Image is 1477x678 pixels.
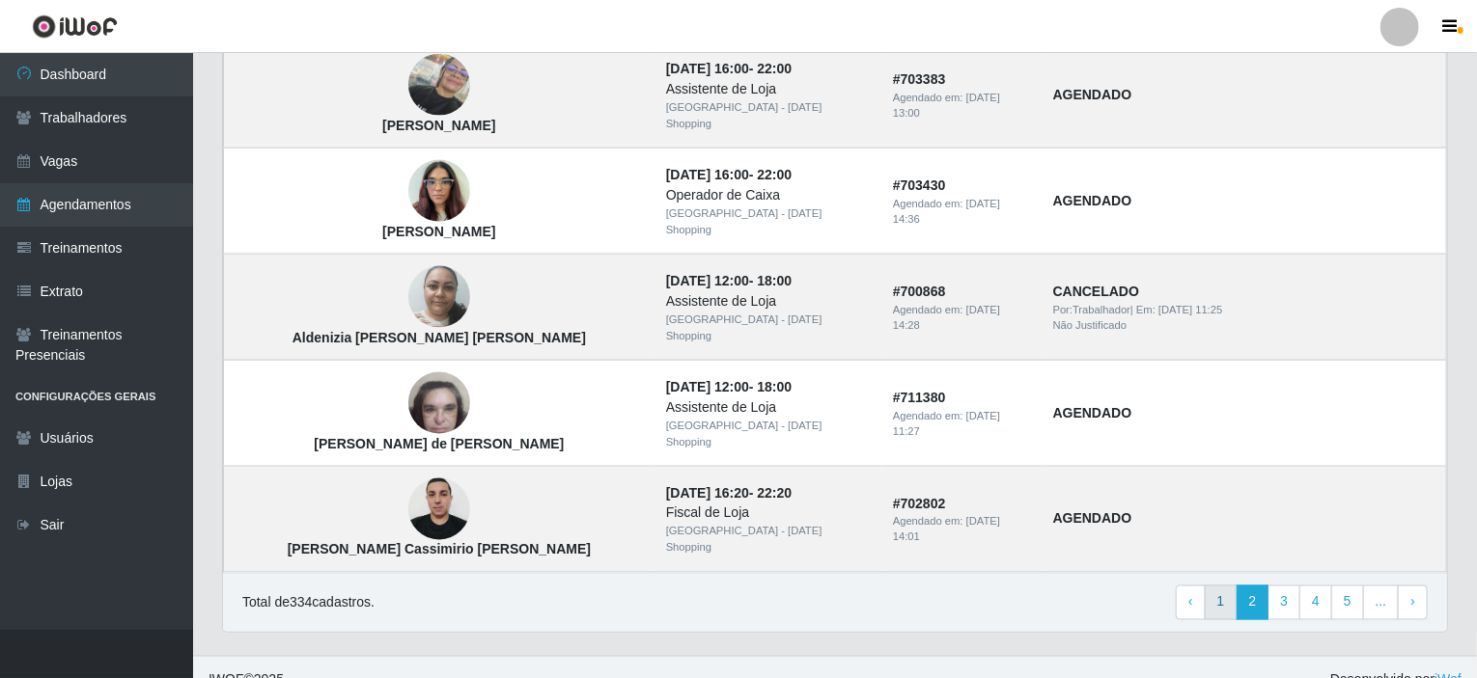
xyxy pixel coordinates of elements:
[666,397,870,418] div: Assistente de Loja
[1299,585,1332,620] a: 4
[408,363,470,445] img: elayne Cristina Ferreira de oliveira santos
[408,469,470,551] img: Gustavo Cassimirio da Silva
[666,205,870,238] div: [GEOGRAPHIC_DATA] - [DATE] Shopping
[408,150,470,232] img: Aline Barbosa de Sena
[1363,585,1400,620] a: ...
[758,379,793,394] time: 18:00
[666,79,870,99] div: Assistente de Loja
[1176,585,1206,620] a: Previous
[1331,585,1364,620] a: 5
[1268,585,1300,620] a: 3
[242,593,375,613] p: Total de 334 cadastros.
[893,496,946,511] strong: # 702802
[893,196,1030,229] div: Agendado em:
[1398,585,1428,620] a: Next
[893,514,1030,547] div: Agendado em:
[1053,284,1139,299] strong: CANCELADO
[666,379,749,394] time: [DATE] 12:00
[758,167,793,182] time: 22:00
[758,61,793,76] time: 22:00
[408,54,470,116] img: Maria Cristina Vicente Francisco
[293,330,586,345] strong: Aldenizia [PERSON_NAME] [PERSON_NAME]
[1053,405,1132,420] strong: AGENDADO
[666,167,792,182] strong: -
[666,61,749,76] time: [DATE] 16:00
[893,390,946,405] strong: # 711380
[893,408,1030,441] div: Agendado em:
[1053,317,1435,334] div: Não Justificado
[893,90,1030,122] div: Agendado em:
[382,224,495,239] strong: [PERSON_NAME]
[288,542,591,557] strong: [PERSON_NAME] Cassimirio [PERSON_NAME]
[893,71,946,87] strong: # 703383
[666,503,870,524] div: Fiscal de Loja
[408,257,470,339] img: Aldenizia Pereira da Silva
[1053,511,1132,527] strong: AGENDADO
[666,99,870,132] div: [GEOGRAPHIC_DATA] - [DATE] Shopping
[893,284,946,299] strong: # 700868
[666,185,870,205] div: Operador de Caixa
[666,273,792,288] strong: -
[1236,585,1268,620] a: 2
[1158,304,1222,315] time: [DATE] 11:25
[382,118,495,133] strong: [PERSON_NAME]
[1053,193,1132,208] strong: AGENDADO
[758,485,793,501] time: 22:20
[666,379,792,394] strong: -
[666,485,749,501] time: [DATE] 16:20
[893,177,946,193] strong: # 703430
[314,436,564,451] strong: [PERSON_NAME] de [PERSON_NAME]
[666,291,870,312] div: Assistente de Loja
[666,167,749,182] time: [DATE] 16:00
[32,14,118,39] img: CoreUI Logo
[666,524,870,556] div: [GEOGRAPHIC_DATA] - [DATE] Shopping
[1053,87,1132,102] strong: AGENDADO
[666,273,749,288] time: [DATE] 12:00
[666,485,792,501] strong: -
[666,418,870,450] div: [GEOGRAPHIC_DATA] - [DATE] Shopping
[1410,594,1415,610] span: ›
[1188,594,1193,610] span: ‹
[1053,304,1130,315] span: Por: Trabalhador
[758,273,793,288] time: 18:00
[666,61,792,76] strong: -
[666,312,870,344] div: [GEOGRAPHIC_DATA] - [DATE] Shopping
[893,302,1030,335] div: Agendado em:
[1205,585,1238,620] a: 1
[1176,585,1428,620] nav: pagination
[1053,302,1435,318] div: | Em:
